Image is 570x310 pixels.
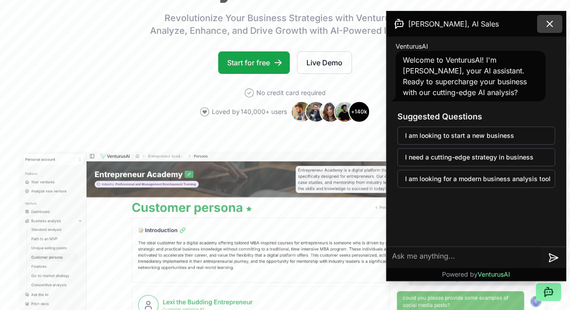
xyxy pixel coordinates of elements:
img: Avatar 2 [305,101,327,123]
span: Welcome to VenturusAI! I'm [PERSON_NAME], your AI assistant. Ready to supercharge your business w... [403,55,527,97]
a: Start for free [218,51,290,74]
h3: Suggested Questions [397,110,555,123]
img: Avatar 1 [291,101,312,123]
button: I need a cutting-edge strategy in business [397,148,555,166]
span: VenturusAI [396,42,428,51]
img: Avatar 3 [319,101,341,123]
span: VenturusAI [478,270,510,278]
button: I am looking for a modern business analysis tool [397,170,555,188]
p: Powered by [442,270,510,279]
img: Avatar 4 [334,101,356,123]
button: I am looking to start a new business [397,127,555,145]
a: Live Demo [297,51,352,74]
span: [PERSON_NAME], AI Sales [408,18,499,29]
